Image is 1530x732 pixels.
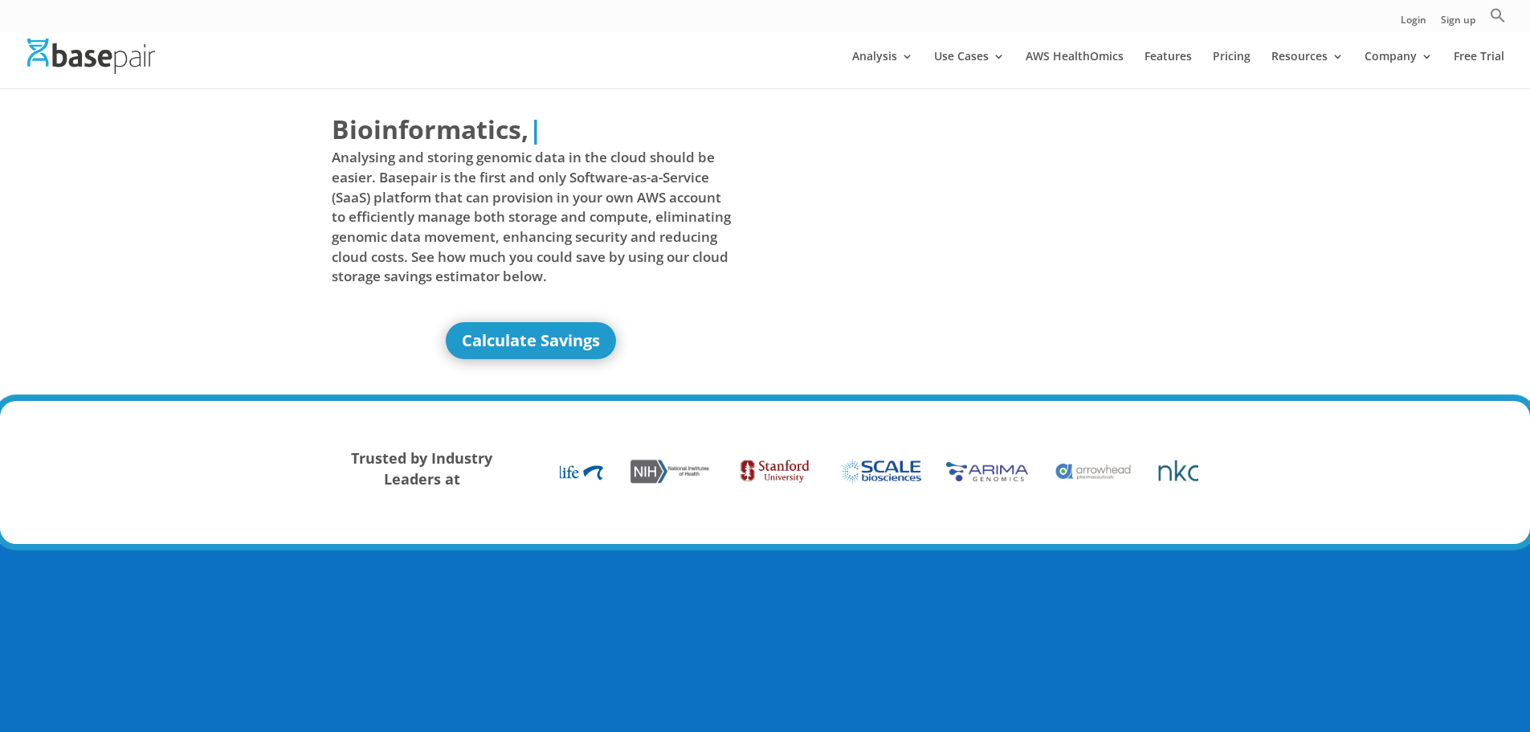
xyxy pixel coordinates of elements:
[1490,7,1506,32] a: Search Icon Link
[777,111,1177,336] iframe: Basepair - NGS Analysis Simplified
[1401,15,1426,32] a: Login
[27,39,155,73] img: Basepair
[1441,15,1475,32] a: Sign up
[1213,51,1251,88] a: Pricing
[1490,7,1506,23] svg: Search
[1144,51,1192,88] a: Features
[351,448,492,489] strong: Trusted by Industry Leaders at
[1454,51,1504,88] a: Free Trial
[1365,51,1433,88] a: Company
[852,51,913,88] a: Analysis
[332,111,528,148] span: Bioinformatics,
[934,51,1005,88] a: Use Cases
[332,148,732,286] span: Analysing and storing genomic data in the cloud should be easier. Basepair is the first and only ...
[1026,51,1124,88] a: AWS HealthOmics
[446,322,616,359] a: Calculate Savings
[1271,51,1344,88] a: Resources
[528,112,543,146] span: |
